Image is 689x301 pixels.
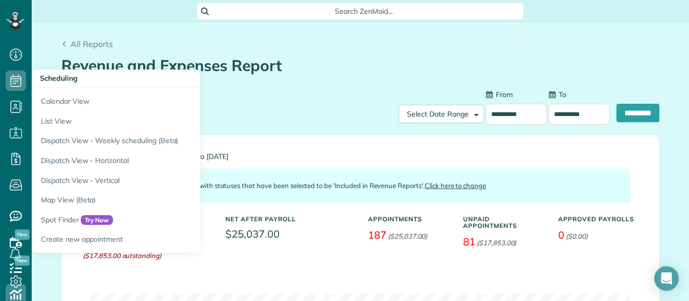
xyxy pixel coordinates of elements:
a: List View [32,111,287,131]
span: New [15,229,30,240]
a: Map View (Beta) [32,190,287,210]
a: Click here to change [425,181,486,190]
label: From [486,89,513,100]
h1: Revenue and Expenses Report [61,57,652,74]
em: ($25,037.00) [388,232,428,240]
span: 81 [463,235,475,248]
em: ($17,853.00 outstanding) [83,251,210,261]
h5: Approved Payrolls [558,216,638,222]
span: Revenue and Expenses - [DATE] to [DATE] [90,153,630,160]
h5: Unpaid Appointments [463,216,543,229]
h5: Appointments [368,216,448,222]
span: This includes all appointments with statuses that have been selected to be 'Included in Revenue R... [106,181,486,190]
span: 0 [558,228,564,241]
em: ($17,853.00) [477,239,517,247]
a: Spot FinderTry Now [32,210,287,230]
h5: Net After Payroll [225,216,296,222]
a: Dispatch View - Vertical [32,171,287,191]
a: Dispatch View - Horizontal [32,151,287,171]
span: Try Now [81,215,113,225]
a: Dispatch View - Weekly scheduling (Beta) [32,131,287,151]
em: ($0.00) [566,232,588,240]
span: All Reports [71,39,113,49]
span: Select Date Range [407,109,469,119]
div: Open Intercom Messenger [654,266,679,291]
span: 187 [368,228,386,241]
a: Calendar View [32,88,287,111]
button: Select Date Range [399,105,484,123]
span: $25,037.00 [225,226,353,241]
label: To [548,89,566,100]
a: Create new appointment [32,229,287,253]
span: Scheduling [40,74,78,83]
a: All Reports [61,38,113,50]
